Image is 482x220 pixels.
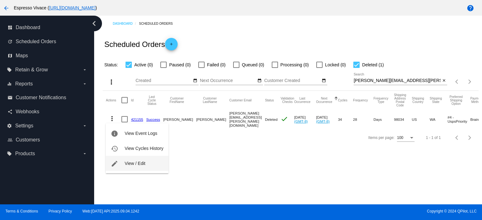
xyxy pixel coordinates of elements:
span: View Cycles History [125,146,163,151]
mat-icon: edit [111,160,118,167]
span: View Event Logs [125,131,157,136]
span: View / Edit [125,161,145,166]
mat-icon: history [111,145,118,152]
mat-icon: info [111,130,118,137]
